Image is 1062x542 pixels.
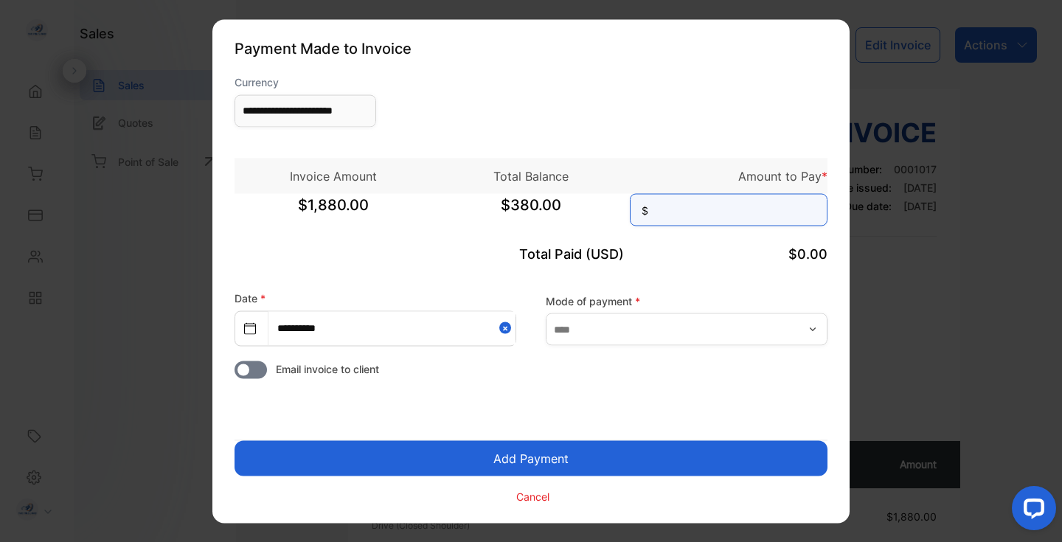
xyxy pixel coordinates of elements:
[235,440,827,476] button: Add Payment
[499,311,516,344] button: Close
[235,291,265,304] label: Date
[630,167,827,184] p: Amount to Pay
[516,489,549,504] p: Cancel
[546,293,827,309] label: Mode of payment
[642,202,648,218] span: $
[788,246,827,261] span: $0.00
[432,193,630,230] span: $380.00
[276,361,379,376] span: Email invoice to client
[235,167,432,184] p: Invoice Amount
[235,37,827,59] p: Payment Made to Invoice
[235,74,376,89] label: Currency
[432,167,630,184] p: Total Balance
[235,193,432,230] span: $1,880.00
[432,243,630,263] p: Total Paid (USD)
[1000,480,1062,542] iframe: LiveChat chat widget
